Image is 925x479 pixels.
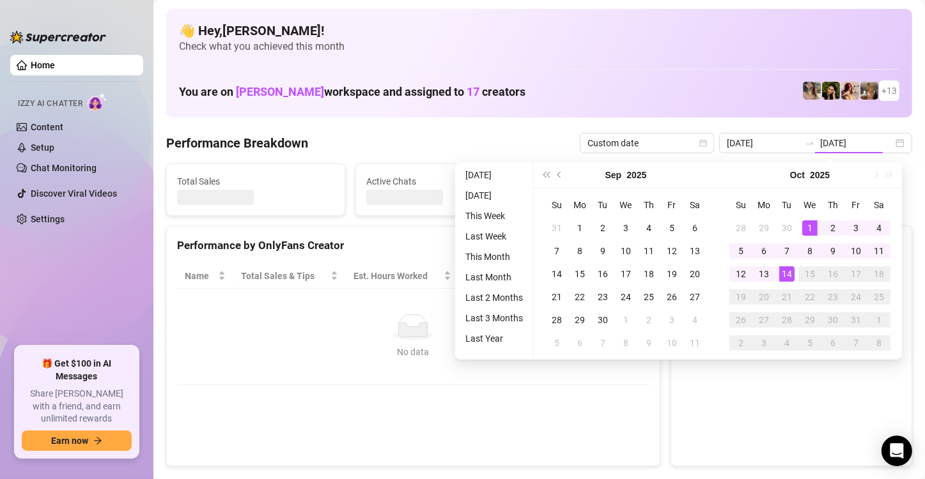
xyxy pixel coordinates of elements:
[31,60,55,70] a: Home
[882,436,912,466] div: Open Intercom Messenger
[467,85,479,98] span: 17
[190,345,637,359] div: No data
[805,138,815,148] span: swap-right
[22,358,132,383] span: 🎁 Get $100 in AI Messages
[31,188,117,199] a: Discover Viral Videos
[822,82,840,100] img: playfuldimples (@playfuldimples)
[179,40,899,54] span: Check what you achieved this month
[241,269,328,283] span: Total Sales & Tips
[860,82,878,100] img: Jessica (@jessicakillings)
[179,22,899,40] h4: 👋 Hey, [PERSON_NAME] !
[31,163,97,173] a: Chat Monitoring
[556,174,713,188] span: Messages Sent
[177,264,233,289] th: Name
[459,264,545,289] th: Sales / Hour
[236,85,324,98] span: [PERSON_NAME]
[820,136,893,150] input: End date
[699,139,707,147] span: calendar
[31,142,54,153] a: Setup
[727,136,800,150] input: Start date
[882,84,897,98] span: + 13
[22,430,132,451] button: Earn nowarrow-right
[552,269,631,283] span: Chat Conversion
[22,388,132,425] span: Share [PERSON_NAME] with a friend, and earn unlimited rewards
[841,82,859,100] img: North (@northnattfree)
[93,436,102,445] span: arrow-right
[51,436,88,446] span: Earn now
[31,214,65,224] a: Settings
[179,85,525,99] h1: You are on workspace and assigned to creators
[177,237,649,254] div: Performance by OnlyFans Creator
[18,98,82,110] span: Izzy AI Chatter
[354,269,441,283] div: Est. Hours Worked
[467,269,527,283] span: Sales / Hour
[88,93,107,111] img: AI Chatter
[366,174,524,188] span: Active Chats
[233,264,346,289] th: Total Sales & Tips
[803,82,821,100] img: emilylou (@emilyylouu)
[587,133,706,153] span: Custom date
[185,269,215,283] span: Name
[10,31,106,43] img: logo-BBDzfeDw.svg
[31,122,63,132] a: Content
[805,138,815,148] span: to
[681,237,901,254] div: Sales by OnlyFans Creator
[166,134,308,152] h4: Performance Breakdown
[544,264,649,289] th: Chat Conversion
[177,174,334,188] span: Total Sales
